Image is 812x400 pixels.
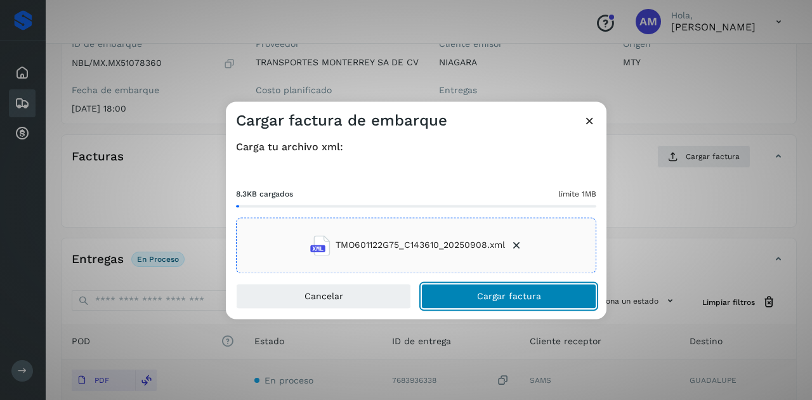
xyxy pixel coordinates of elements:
span: límite 1MB [558,188,596,200]
h4: Carga tu archivo xml: [236,141,596,153]
button: Cargar factura [421,283,596,309]
span: Cargar factura [477,292,541,300]
button: Cancelar [236,283,411,309]
span: 8.3KB cargados [236,188,293,200]
h3: Cargar factura de embarque [236,112,447,130]
span: TMO601122G75_C143610_20250908.xml [336,239,505,252]
span: Cancelar [304,292,343,300]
